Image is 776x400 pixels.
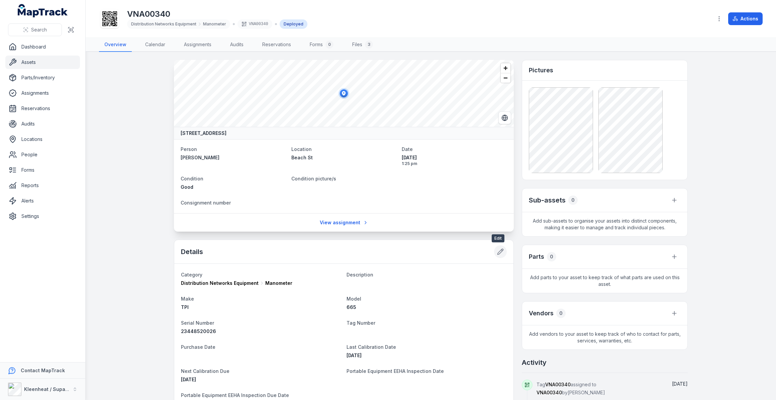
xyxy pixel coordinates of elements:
[556,309,566,318] div: 0
[5,102,80,115] a: Reservations
[522,325,687,349] span: Add vendors to your asset to keep track of who to contact for parts, services, warranties, etc.
[672,381,688,387] time: 24/09/2025, 1:27:35 pm
[568,195,578,205] div: 0
[181,272,202,277] span: Category
[181,247,203,256] h2: Details
[291,155,313,160] span: Beach St
[672,381,688,387] span: [DATE]
[265,280,292,287] span: Manometer
[402,154,507,166] time: 24/09/2025, 1:25:50 pm
[365,41,373,49] div: 3
[181,280,259,287] span: Distribution Networks Equipment
[347,296,361,302] span: Model
[257,38,296,52] a: Reservations
[140,38,171,52] a: Calendar
[8,23,62,36] button: Search
[181,368,229,374] span: Next Calibration Due
[5,40,80,54] a: Dashboard
[529,309,554,318] h3: Vendors
[291,176,336,181] span: Condition picture/s
[347,320,375,326] span: Tag Number
[181,377,196,382] span: [DATE]
[347,304,356,310] span: 665
[181,146,197,152] span: Person
[181,184,193,190] span: Good
[501,73,510,83] button: Zoom out
[347,344,396,350] span: Last Calibration Date
[5,194,80,208] a: Alerts
[501,63,510,73] button: Zoom in
[181,304,189,310] span: TPI
[529,195,566,205] h2: Sub-assets
[181,154,286,161] a: [PERSON_NAME]
[402,154,507,161] span: [DATE]
[315,216,373,229] a: View assignment
[181,176,203,181] span: Condition
[5,210,80,223] a: Settings
[24,386,74,392] strong: Kleenheat / Supagas
[5,163,80,177] a: Forms
[280,19,307,29] div: Deployed
[547,252,556,261] div: 0
[529,252,544,261] h3: Parts
[529,66,553,75] h3: Pictures
[181,328,216,334] span: 23448520026
[181,392,289,398] span: Portable Equipment EEHA Inspection Due Date
[347,352,362,358] time: 19/09/2025, 12:00:00 am
[347,352,362,358] span: [DATE]
[181,320,214,326] span: Serial Number
[347,368,444,374] span: Portable Equipment EEHA Inspection Date
[522,358,547,367] h2: Activity
[21,368,65,373] strong: Contact MapTrack
[225,38,249,52] a: Audits
[5,71,80,84] a: Parts/Inventory
[402,146,413,152] span: Date
[728,12,763,25] button: Actions
[537,390,562,395] span: VNA00340
[5,86,80,100] a: Assignments
[347,38,378,52] a: Files3
[304,38,339,52] a: Forms0
[492,234,504,242] span: Edit
[537,382,605,395] span: Tag assigned to by [PERSON_NAME]
[5,133,80,146] a: Locations
[131,21,196,27] span: Distribution Networks Equipment
[522,212,687,236] span: Add sub-assets to organise your assets into distinct components, making it easier to manage and t...
[181,344,215,350] span: Purchase Date
[203,21,226,27] span: Manometer
[347,272,373,277] span: Description
[181,296,194,302] span: Make
[237,19,272,29] div: VNA00340
[18,4,68,17] a: MapTrack
[5,179,80,192] a: Reports
[181,377,196,382] time: 19/09/2026, 12:00:00 am
[181,130,226,137] strong: [STREET_ADDRESS]
[5,117,80,131] a: Audits
[522,269,687,293] span: Add parts to your asset to keep track of what parts are used on this asset.
[325,41,333,49] div: 0
[179,38,217,52] a: Assignments
[291,154,397,161] a: Beach St
[291,146,312,152] span: Location
[127,9,307,19] h1: VNA00340
[31,26,47,33] span: Search
[174,60,514,127] canvas: Map
[498,111,511,124] button: Switch to Satellite View
[5,148,80,161] a: People
[545,382,571,387] span: VNA00340
[99,38,132,52] a: Overview
[5,56,80,69] a: Assets
[402,161,507,166] span: 1:25 pm
[181,200,231,206] span: Consignment number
